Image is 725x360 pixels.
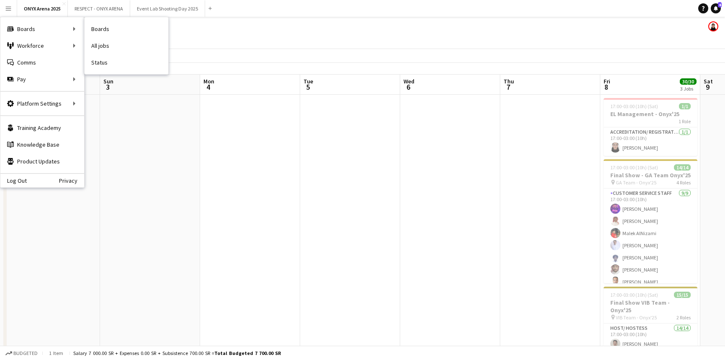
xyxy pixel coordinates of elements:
span: Sat [704,78,713,85]
app-job-card: 17:00-03:00 (10h) (Sat)1/1EL Management - Onyx'251 RoleAccreditation/ Registration / Ticketing1/1... [604,98,697,156]
span: Fri [604,78,610,85]
span: 1 Role [679,118,691,124]
div: Workforce [0,37,84,54]
app-job-card: 17:00-03:00 (10h) (Sat)14/14Final Show - GA Team Onyx'25 GA Team - Onyx'254 RolesCustomer Service... [604,159,697,283]
span: GA Team - Onyx'25 [616,179,656,186]
span: 17:00-03:00 (10h) (Sat) [610,164,658,171]
a: Comms [0,54,84,71]
button: RESPECT - ONYX ARENA [68,0,130,17]
button: ONYX Arena 2025 [17,0,68,17]
button: Budgeted [4,349,39,358]
span: 1/1 [679,103,691,109]
span: Tue [303,78,313,85]
h3: Final Show - GA Team Onyx'25 [604,171,697,179]
span: 7 [502,82,514,92]
a: Product Updates [0,153,84,170]
app-card-role: Customer Service Staff9/917:00-03:00 (10h)[PERSON_NAME][PERSON_NAME]Malek AlNizami[PERSON_NAME][P... [604,189,697,314]
span: Mon [203,78,214,85]
span: 3 [102,82,113,92]
span: Thu [504,78,514,85]
a: Knowledge Base [0,136,84,153]
div: 3 Jobs [680,85,696,92]
span: 9 [702,82,713,92]
h3: Final Show VIB Team - Onyx'25 [604,299,697,314]
span: Budgeted [13,350,38,356]
h3: EL Management - Onyx'25 [604,110,697,118]
a: All jobs [85,37,168,54]
a: Log Out [0,177,27,184]
a: Status [85,54,168,71]
div: Platform Settings [0,95,84,112]
span: 14/14 [674,164,691,171]
a: Boards [85,21,168,37]
span: 6 [402,82,414,92]
app-card-role: Accreditation/ Registration / Ticketing1/117:00-03:00 (10h)[PERSON_NAME] [604,127,697,156]
span: 30/30 [680,78,697,85]
div: Salary 7 000.00 SR + Expenses 0.00 SR + Subsistence 700.00 SR = [73,350,281,356]
span: 4 [718,2,722,8]
span: Wed [404,78,414,85]
span: 8 [602,82,610,92]
span: 17:00-03:00 (10h) (Sat) [610,103,658,109]
div: Pay [0,71,84,88]
a: Privacy [59,177,84,184]
a: Training Academy [0,119,84,136]
span: 4 [202,82,214,92]
span: 17:00-03:00 (10h) (Sat) [610,292,658,298]
span: Sun [103,78,113,85]
span: 4 Roles [676,179,691,186]
span: Total Budgeted 7 700.00 SR [214,350,281,356]
span: 1 item [46,350,66,356]
span: 15/15 [674,292,691,298]
a: 4 [711,3,721,13]
span: VIB Team - Onyx'25 [616,314,657,321]
span: 5 [302,82,313,92]
div: Boards [0,21,84,37]
app-user-avatar: Reem Al Shorafa [708,21,718,31]
span: 2 Roles [676,314,691,321]
button: Event Lab Shooting Day 2025 [130,0,205,17]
